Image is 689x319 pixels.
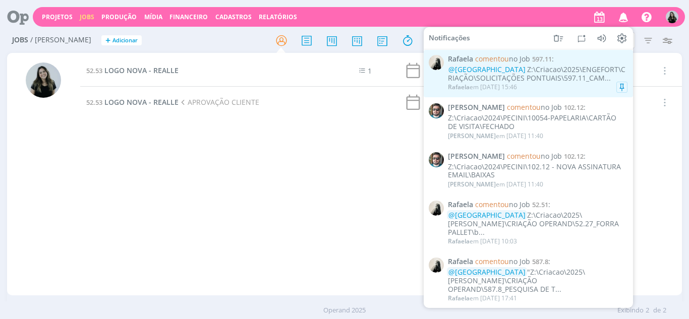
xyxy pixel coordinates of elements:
[448,55,473,63] span: Rafaela
[101,13,137,21] a: Produção
[448,131,496,140] span: [PERSON_NAME]
[212,13,255,21] button: Cadastros
[368,66,372,76] span: 1
[564,103,584,112] span: 102.12
[104,66,179,75] span: LOGO NOVA - REALLE
[448,201,473,209] span: Rafaela
[256,13,300,21] button: Relatórios
[448,294,470,302] span: Rafaela
[429,258,444,273] img: R
[86,97,179,107] a: 52.53LOGO NOVA - REALLE
[448,237,470,245] span: Rafaela
[448,103,627,112] span: :
[475,257,509,266] span: comentou
[429,152,444,167] img: R
[448,162,627,179] div: Z:\Criacao\2024\PECINI\102.12 - NOVA ASSINATURA EMAIL\BAIXAS
[532,200,548,209] span: 52.51
[429,201,444,216] img: R
[475,257,530,266] span: no Job
[144,13,162,21] a: Mídia
[101,35,142,46] button: +Adicionar
[26,62,61,98] img: V
[448,66,627,83] div: Z:\Criacao\2025\ENGEFORT\CRIAÇÃO\SOLICITAÇÕES PONTUAIS\597.11_CAM...
[507,102,541,112] span: comentou
[215,13,252,21] span: Cadastros
[666,11,678,23] img: V
[448,181,543,188] div: em [DATE] 11:40
[665,8,679,26] button: V
[448,210,526,220] span: @[GEOGRAPHIC_DATA]
[507,102,562,112] span: no Job
[475,200,530,209] span: no Job
[448,114,627,131] div: Z:\Criacao\2024\PECINI\10054-PAPELARIA\CARTÃO DE VISITA\FECHADO
[448,295,517,302] div: em [DATE] 17:41
[448,211,627,236] div: Z:\Criacao\2025\[PERSON_NAME]\CRIAÇÃO OPERAND\52.27_FORRA PALLET\b...
[448,201,627,209] span: :
[475,200,509,209] span: comentou
[448,103,505,112] span: [PERSON_NAME]
[80,13,94,21] a: Jobs
[532,54,552,63] span: 597.11
[77,13,97,21] button: Jobs
[141,13,165,21] button: Mídia
[448,65,526,74] span: @[GEOGRAPHIC_DATA]
[448,267,526,277] span: @[GEOGRAPHIC_DATA]
[86,66,102,75] span: 52.53
[448,180,496,188] span: [PERSON_NAME]
[448,238,517,245] div: em [DATE] 10:03
[448,55,627,63] span: :
[105,35,110,46] span: +
[179,97,259,107] span: APROVAÇÃO CLIENTE
[507,151,562,161] span: no Job
[169,13,208,21] a: Financeiro
[663,305,666,315] span: 2
[259,13,297,21] a: Relatórios
[39,13,76,21] button: Projetos
[448,132,543,139] div: em [DATE] 11:40
[98,13,140,21] button: Produção
[646,305,649,315] span: 2
[12,36,28,44] span: Jobs
[448,84,517,91] div: em [DATE] 15:46
[475,54,509,63] span: comentou
[653,305,661,315] span: de
[86,98,102,107] span: 52.53
[166,13,211,21] button: Financeiro
[30,36,91,44] span: / [PERSON_NAME]
[448,258,627,266] span: :
[429,103,444,118] img: R
[564,152,584,161] span: 102.12
[429,34,470,42] span: Notificações
[86,66,179,75] a: 52.53LOGO NOVA - REALLE
[104,97,179,107] span: LOGO NOVA - REALLE
[617,305,644,315] span: Exibindo
[448,258,473,266] span: Rafaela
[448,83,470,91] span: Rafaela
[112,37,138,44] span: Adicionar
[448,268,627,293] div: "Z:\Criacao\2025\[PERSON_NAME]\CRIAÇÃO OPERAND\587.8_PESQUISA DE T...
[532,257,548,266] span: 587.8
[429,55,444,70] img: R
[475,54,530,63] span: no Job
[507,151,541,161] span: comentou
[42,13,73,21] a: Projetos
[448,152,505,161] span: [PERSON_NAME]
[448,152,627,161] span: :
